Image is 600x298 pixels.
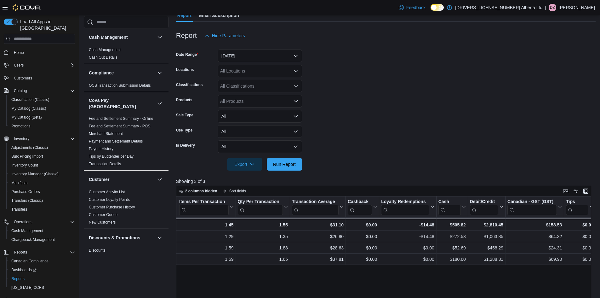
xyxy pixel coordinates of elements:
[14,250,27,255] span: Reports
[9,144,50,151] a: Adjustments (Classic)
[9,206,75,213] span: Transfers
[176,143,195,148] label: Is Delivery
[89,83,151,88] a: OCS Transaction Submission Details
[6,235,77,244] button: Chargeback Management
[396,1,428,14] a: Feedback
[6,283,77,292] button: [US_STATE] CCRS
[9,153,75,160] span: Bulk Pricing Import
[89,205,135,209] a: Customer Purchase History
[156,100,163,107] button: Cova Pay [GEOGRAPHIC_DATA]
[89,154,134,159] a: Tips by Budtender per Day
[237,221,288,229] div: 1.55
[293,84,298,89] button: Open list of options
[89,70,114,76] h3: Compliance
[14,76,32,81] span: Customers
[156,176,163,183] button: Customer
[507,221,562,229] div: $158.53
[89,162,121,166] a: Transaction Details
[11,248,30,256] button: Reports
[89,34,155,40] button: Cash Management
[572,187,580,195] button: Display options
[89,248,106,253] a: Discounts
[9,257,51,265] a: Canadian Compliance
[11,218,75,226] span: Operations
[229,189,246,194] span: Sort fields
[176,67,194,72] label: Locations
[177,9,191,22] span: Report
[84,247,169,272] div: Discounts & Promotions
[89,154,134,159] span: Tips by Budtender per Day
[381,221,434,229] div: -$14.48
[89,131,123,136] a: Merchant Statement
[11,87,29,95] button: Catalog
[9,275,75,283] span: Reports
[1,134,77,143] button: Inventory
[89,197,130,202] span: Customer Loyalty Points
[176,82,203,87] label: Classifications
[6,266,77,274] a: Dashboards
[89,235,155,241] button: Discounts & Promotions
[89,213,117,217] a: Customer Queue
[566,221,593,229] div: $0.00
[220,187,249,195] button: Sort fields
[6,274,77,283] button: Reports
[6,196,77,205] button: Transfers (Classic)
[89,47,121,52] span: Cash Management
[293,99,298,104] button: Open list of options
[455,4,542,11] p: [DRIVERS_LICENSE_NUMBER] Alberta Ltd
[9,144,75,151] span: Adjustments (Classic)
[14,63,24,68] span: Users
[9,188,43,196] a: Purchase Orders
[11,180,27,185] span: Manifests
[89,70,155,76] button: Compliance
[11,276,25,281] span: Reports
[1,218,77,226] button: Operations
[582,187,590,195] button: Enter fullscreen
[89,220,116,225] span: New Customers
[11,259,49,264] span: Canadian Compliance
[1,73,77,83] button: Customers
[11,267,37,272] span: Dashboards
[156,234,163,242] button: Discounts & Promotions
[11,248,75,256] span: Reports
[11,207,27,212] span: Transfers
[6,205,77,214] button: Transfers
[14,219,32,225] span: Operations
[9,266,39,274] a: Dashboards
[18,19,75,31] span: Load All Apps in [GEOGRAPHIC_DATA]
[9,122,75,130] span: Promotions
[6,143,77,152] button: Adjustments (Classic)
[6,122,77,131] button: Promotions
[292,221,344,229] div: $31.10
[212,32,245,39] span: Hide Parameters
[9,197,45,204] a: Transfers (Classic)
[84,115,169,170] div: Cova Pay [GEOGRAPHIC_DATA]
[9,227,75,235] span: Cash Management
[202,29,248,42] button: Hide Parameters
[84,46,169,64] div: Cash Management
[6,104,77,113] button: My Catalog (Classic)
[14,136,29,141] span: Inventory
[431,4,444,11] input: Dark Mode
[6,152,77,161] button: Bulk Pricing Import
[11,61,26,69] button: Users
[11,49,26,56] a: Home
[9,105,75,112] span: My Catalog (Classic)
[89,124,150,129] span: Fee and Settlement Summary - POS
[89,220,116,225] a: New Customers
[9,236,57,243] a: Chargeback Management
[9,96,52,103] a: Classification (Classic)
[9,105,49,112] a: My Catalog (Classic)
[11,145,48,150] span: Adjustments (Classic)
[9,206,30,213] a: Transfers
[11,115,42,120] span: My Catalog (Beta)
[6,257,77,266] button: Canadian Compliance
[11,189,40,194] span: Purchase Orders
[176,32,197,39] h3: Report
[11,106,46,111] span: My Catalog (Classic)
[176,178,596,184] p: Showing 3 of 3
[470,221,503,229] div: $2,810.45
